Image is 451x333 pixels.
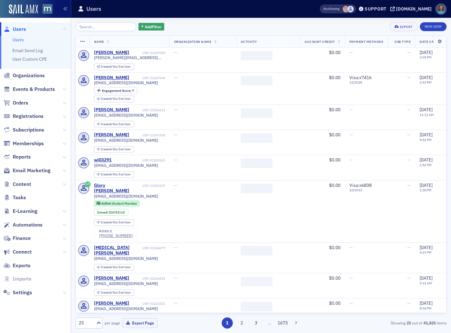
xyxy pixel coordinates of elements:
[174,132,178,138] span: —
[12,56,47,62] a: User Custom CPE
[13,235,31,242] span: Finance
[97,201,137,206] a: Active Student Member
[130,51,165,55] div: USR-21267089
[94,183,141,194] a: Glory [PERSON_NAME]
[329,300,340,306] span: $0.00
[329,75,340,80] span: $0.00
[407,107,411,112] span: —
[99,233,133,238] a: [PHONE_NUMBER]
[122,318,158,328] button: Export Page
[94,146,134,153] div: Created Via: End User
[3,126,44,133] a: Subscriptions
[241,133,273,143] span: ‌
[236,317,247,329] button: 2
[101,290,118,295] span: Created Via :
[329,245,340,250] span: $0.00
[420,245,433,250] span: [DATE]
[76,22,136,31] input: Search…
[349,75,372,80] span: Visa : x7416
[329,132,340,138] span: $0.00
[13,275,31,282] span: Imports
[407,50,411,55] span: —
[94,157,111,163] div: wi03291
[420,50,433,55] span: [DATE]
[13,26,26,33] span: Users
[407,182,411,188] span: —
[329,275,340,281] span: $0.00
[13,126,44,133] span: Subscriptions
[422,320,437,326] strong: 41,825
[94,121,134,127] div: Created Via: End User
[265,320,274,326] span: …
[327,320,447,326] div: Showing out of items
[390,7,434,11] button: [DOMAIN_NAME]
[101,291,131,295] div: End User
[222,317,233,329] button: 1
[38,4,52,15] a: View Homepage
[145,24,162,30] span: Add Filter
[435,3,447,15] span: Profile
[420,39,444,44] span: Date Created
[43,4,52,14] img: SailAMX
[94,264,134,271] div: Created Via: End User
[94,200,140,207] div: Active: Active: Student Member
[3,153,31,160] a: Reports
[101,97,131,101] div: End User
[343,6,349,12] span: Dee Sullivan
[86,5,101,13] h1: Users
[94,107,129,113] a: [PERSON_NAME]
[420,281,432,285] time: 9:31 AM
[130,108,165,112] div: USR-21266613
[102,89,134,92] div: 7
[142,246,165,250] div: USR-21264679
[420,55,432,59] time: 3:05 PM
[405,320,412,326] strong: 25
[349,300,353,306] span: —
[101,265,118,269] span: Created Via :
[130,276,165,281] div: USR-21264424
[3,208,37,215] a: E-Learning
[241,277,273,286] span: ‌
[94,75,129,81] a: [PERSON_NAME]
[94,163,158,168] span: [EMAIL_ADDRESS][DOMAIN_NAME]
[3,235,31,242] a: Finance
[13,181,31,188] span: Content
[101,148,131,151] div: End User
[365,6,387,12] div: Support
[9,4,38,15] img: SailAMX
[94,39,104,44] span: Name
[101,65,131,69] div: End User
[94,194,158,199] span: [EMAIL_ADDRESS][DOMAIN_NAME]
[3,113,44,120] a: Registrations
[13,248,32,255] span: Connect
[3,181,31,188] a: Content
[13,86,55,93] span: Events & Products
[407,300,411,306] span: —
[349,188,383,192] span: 10 / 2033
[94,301,129,306] div: [PERSON_NAME]
[3,275,31,282] a: Imports
[94,50,129,56] a: [PERSON_NAME]
[94,132,129,138] a: [PERSON_NAME]
[174,182,178,188] span: —
[94,256,158,261] span: [EMAIL_ADDRESS][DOMAIN_NAME]
[349,275,353,281] span: —
[101,173,131,176] div: End User
[420,163,432,167] time: 1:52 PM
[13,289,32,296] span: Settings
[94,245,141,256] a: [MEDICAL_DATA][PERSON_NAME]
[94,87,137,94] div: Engagement Score: 7
[3,99,28,106] a: Orders
[323,7,329,11] div: Also
[112,201,137,206] span: Student Member
[13,221,43,228] span: Automations
[349,50,353,55] span: —
[349,80,383,85] span: 12 / 2028
[138,23,165,31] button: AddFilter
[323,7,340,11] span: Viewing
[349,39,383,44] span: Payment Methods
